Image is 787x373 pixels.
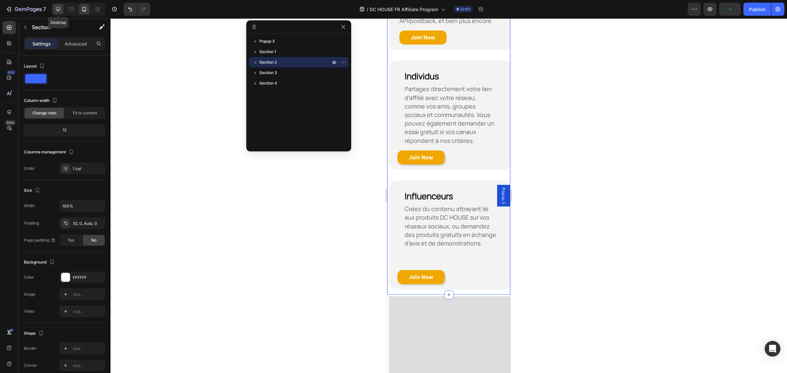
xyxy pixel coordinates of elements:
div: Add... [73,292,104,298]
div: 450 [6,70,16,75]
div: Layout [24,62,46,71]
div: Order [24,166,35,171]
button: Publish [743,3,771,16]
span: Section 1 [259,49,276,55]
div: Size [24,186,41,195]
div: Beta [5,120,16,125]
div: Columns management [24,148,75,157]
span: Section 3 [259,69,277,76]
div: Add... [73,363,104,369]
div: Column width [24,96,59,105]
div: Add... [73,346,104,352]
div: Publish [749,6,765,13]
span: Fit to content [73,110,97,116]
div: Image [24,291,35,297]
div: Width [24,203,35,209]
div: Background [24,258,56,267]
div: FFFFFF [73,275,104,281]
span: Draft [460,6,470,12]
span: / [367,6,368,13]
iframe: Design area [387,18,510,373]
span: Section 2 [259,59,277,66]
button: 7 [3,3,49,16]
div: Video [24,308,34,314]
span: DC HOUSE FR Affiliate Program [370,6,438,13]
div: Color [24,274,34,280]
div: 32, 0, Auto, 0 [73,221,104,226]
span: Popup 3 [259,38,275,45]
span: Section 4 [259,80,277,87]
div: Undo/Redo [124,3,150,16]
div: Shape [24,329,45,338]
div: Page padding [24,237,56,243]
span: No [91,237,96,243]
p: Section [32,23,86,31]
p: Settings [32,40,51,47]
div: Corner [24,363,37,368]
p: 7 [43,5,46,13]
p: Advanced [65,40,87,47]
input: Auto [60,200,105,212]
div: Border [24,345,37,351]
span: Yes [68,237,74,243]
span: Change ratio [32,110,56,116]
div: Padding [24,220,39,226]
div: Add... [73,309,104,315]
div: 12 [25,126,104,135]
div: 1 col [73,166,104,172]
div: Open Intercom Messenger [765,341,780,357]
